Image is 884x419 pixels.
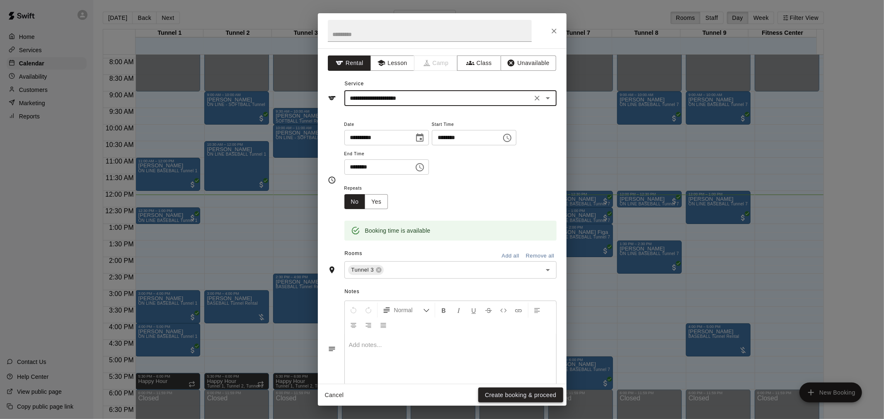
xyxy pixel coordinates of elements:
[482,303,496,318] button: Format Strikethrough
[542,264,554,276] button: Open
[371,55,414,71] button: Lesson
[348,265,384,275] div: Tunnel 3
[344,81,364,87] span: Service
[379,303,433,318] button: Formatting Options
[457,55,501,71] button: Class
[344,250,362,256] span: Rooms
[344,183,395,194] span: Repeats
[328,266,336,274] svg: Rooms
[328,94,336,102] svg: Service
[467,303,481,318] button: Format Underline
[499,130,516,146] button: Choose time, selected time is 12:00 PM
[365,223,431,238] div: Booking time is available
[478,388,563,403] button: Create booking & proceed
[547,24,562,39] button: Close
[321,388,348,403] button: Cancel
[414,55,458,71] span: Camps can only be created in the Services page
[344,194,366,209] button: No
[328,345,336,353] svg: Notes
[346,303,361,318] button: Undo
[437,303,451,318] button: Format Bold
[511,303,526,318] button: Insert Link
[530,303,544,318] button: Left Align
[344,119,429,130] span: Date
[542,92,554,104] button: Open
[452,303,466,318] button: Format Italics
[344,285,556,299] span: Notes
[365,194,388,209] button: Yes
[328,176,336,184] svg: Timing
[412,159,428,176] button: Choose time, selected time is 1:00 PM
[496,303,511,318] button: Insert Code
[432,119,516,130] span: Start Time
[394,306,423,314] span: Normal
[346,318,361,332] button: Center Align
[328,55,371,71] button: Rental
[497,250,524,262] button: Add all
[348,266,378,274] span: Tunnel 3
[344,149,429,160] span: End Time
[361,318,375,332] button: Right Align
[412,130,428,146] button: Choose date, selected date is Sep 14, 2025
[361,303,375,318] button: Redo
[524,250,557,262] button: Remove all
[501,55,556,71] button: Unavailable
[531,92,543,104] button: Clear
[376,318,390,332] button: Justify Align
[344,194,388,209] div: outlined button group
